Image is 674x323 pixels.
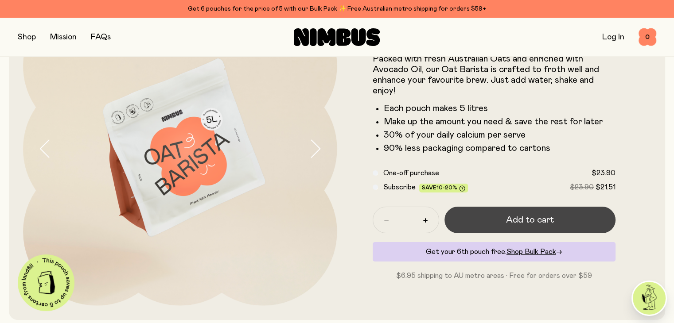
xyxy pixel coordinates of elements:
[384,103,616,114] li: Each pouch makes 5 litres
[373,270,616,281] p: $6.95 shipping to AU metro areas · Free for orders over $59
[444,207,616,233] button: Add to cart
[422,185,465,192] span: Save
[383,184,416,191] span: Subscribe
[639,28,656,46] button: 0
[384,116,616,127] li: Make up the amount you need & save the rest for later
[633,282,666,315] img: agent
[373,242,616,261] div: Get your 6th pouch free.
[384,143,616,154] li: 90% less packaging compared to cartons
[570,184,594,191] span: $23.90
[18,4,656,14] div: Get 6 pouches for the price of 5 with our Bulk Pack ✨ Free Australian metro shipping for orders $59+
[506,248,562,255] a: Shop Bulk Pack→
[506,248,556,255] span: Shop Bulk Pack
[384,130,616,140] li: 30% of your daily calcium per serve
[506,214,554,226] span: Add to cart
[436,185,457,190] span: 10-20%
[373,54,616,96] p: Packed with fresh Australian Oats and enriched with Avocado Oil, our Oat Barista is crafted to fr...
[596,184,616,191] span: $21.51
[383,169,439,177] span: One-off purchase
[50,33,77,41] a: Mission
[602,33,624,41] a: Log In
[592,169,616,177] span: $23.90
[91,33,111,41] a: FAQs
